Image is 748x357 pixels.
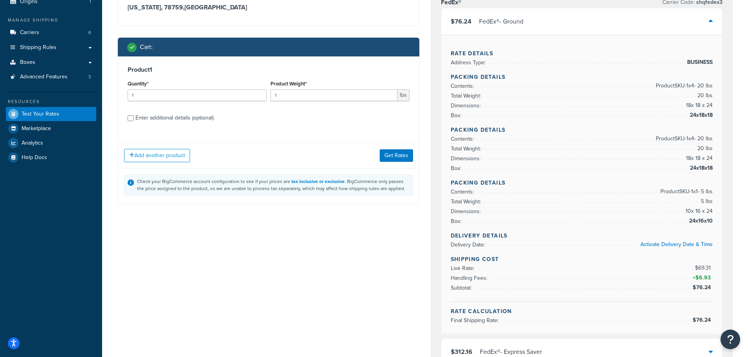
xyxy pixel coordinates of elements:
[6,121,96,136] a: Marketplace
[687,216,713,226] span: 24x16x10
[140,43,153,51] h2: Cart :
[451,255,713,263] h4: Shipping Cost
[685,58,713,67] span: BUSINESS
[451,198,483,206] span: Total Weight:
[451,101,483,110] span: Dimensions:
[451,154,483,163] span: Dimensions:
[451,145,483,153] span: Total Weight:
[451,274,489,282] span: Handling Fees:
[684,101,713,110] span: 18 x 18 x 24
[20,59,35,66] span: Boxes
[451,135,476,143] span: Contents:
[451,111,463,120] span: Box:
[20,29,39,36] span: Carriers
[699,197,713,206] span: 5 lbs
[684,207,713,216] span: 10 x 16 x 24
[137,178,410,192] div: Check your BigCommerce account configuration to see if your prices are . BigCommerce only passes ...
[451,164,463,172] span: Box:
[691,273,713,283] span: +
[688,111,713,120] span: 24x18x18
[479,16,523,27] div: FedEx® - Ground
[451,49,713,58] h4: Rate Details
[654,134,713,143] span: Product SKU-1 x 4 - 20 lbs
[6,17,96,24] div: Manage Shipping
[684,154,713,163] span: 18 x 18 x 24
[6,107,96,121] a: Test Your Rates
[20,44,57,51] span: Shipping Rules
[6,25,96,40] a: Carriers6
[451,73,713,81] h4: Packing Details
[451,17,472,26] span: $76.24
[124,149,190,162] button: Add another product
[695,91,713,100] span: 20 lbs
[451,264,476,272] span: Live Rate:
[640,240,713,248] a: Activate Delivery Date & Time
[128,89,267,101] input: 0
[451,217,463,225] span: Box:
[20,74,68,80] span: Advanced Features
[6,55,96,70] a: Boxes
[658,187,713,196] span: Product SKU-1 x 1 - 5 lbs
[128,115,134,121] input: Enter additional details (optional)
[451,207,483,216] span: Dimensions:
[397,89,410,101] span: lbs
[451,347,472,356] span: $312.16
[6,70,96,84] a: Advanced Features3
[695,274,713,282] span: $6.93
[128,66,410,74] h3: Product 1
[451,126,713,134] h4: Packing Details
[693,316,713,324] span: $76.24
[695,144,713,153] span: 20 lbs
[6,150,96,165] a: Help Docs
[451,188,476,196] span: Contents:
[22,125,51,132] span: Marketplace
[451,92,483,100] span: Total Weight:
[451,316,501,324] span: Final Shipping Rate:
[721,330,740,349] button: Open Resource Center
[451,58,488,67] span: Address Type:
[6,70,96,84] li: Advanced Features
[6,136,96,150] a: Analytics
[451,179,713,187] h4: Packing Details
[135,112,214,123] div: Enter additional details (optional)
[380,149,413,162] button: Get Rates
[128,81,148,87] label: Quantity*
[451,307,713,315] h4: Rate Calculation
[451,284,474,292] span: Subtotal:
[451,232,713,240] h4: Delivery Details
[22,154,47,161] span: Help Docs
[271,89,397,101] input: 0.00
[271,81,307,87] label: Product Weight*
[88,74,91,80] span: 3
[695,264,713,272] span: $69.31
[6,40,96,55] a: Shipping Rules
[22,140,43,147] span: Analytics
[693,283,713,292] span: $76.24
[88,29,91,36] span: 6
[291,178,345,185] a: tax inclusive or exclusive
[451,241,487,249] span: Delivery Date:
[6,25,96,40] li: Carriers
[128,4,410,11] h3: [US_STATE], 78759 , [GEOGRAPHIC_DATA]
[654,81,713,91] span: Product SKU-1 x 4 - 20 lbs
[688,163,713,173] span: 24x18x18
[6,98,96,105] div: Resources
[451,82,476,90] span: Contents:
[22,111,59,118] span: Test Your Rates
